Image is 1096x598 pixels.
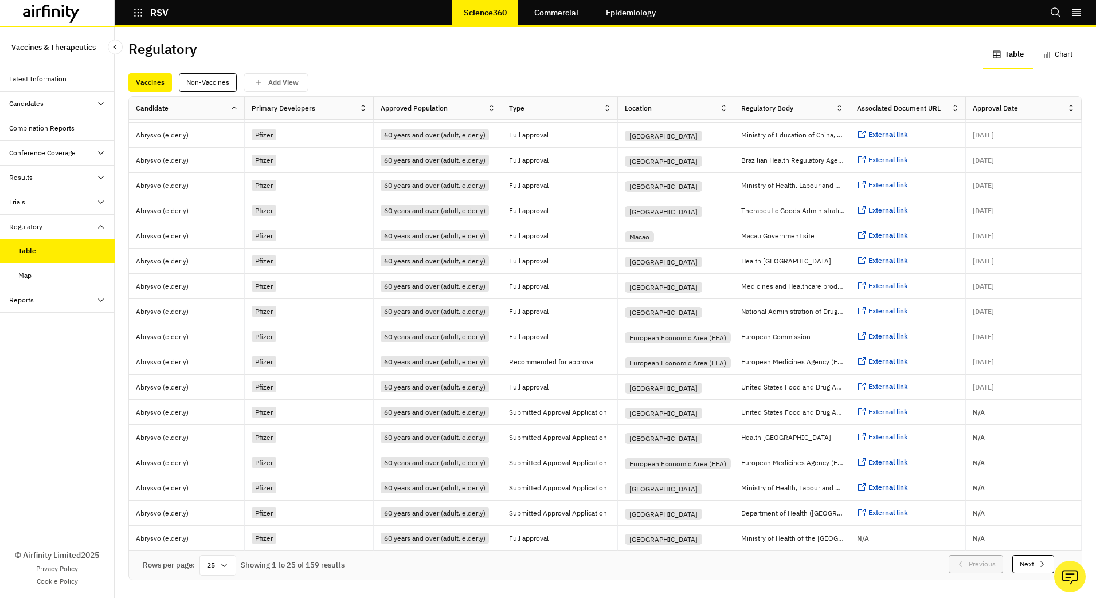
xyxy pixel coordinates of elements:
div: [GEOGRAPHIC_DATA] [625,534,702,545]
p: N/A [973,485,985,491]
div: Pfizer [252,432,276,443]
p: Abrysvo (elderly) [136,407,244,418]
div: 60 years and over (adult, elderly) [381,155,489,166]
a: External link [857,382,908,392]
div: Pfizer [252,482,276,493]
button: RSV [133,3,169,22]
p: [DATE] [973,207,994,214]
div: Macao [625,231,654,242]
p: Full approval [509,281,617,292]
div: Candidates [9,99,44,109]
a: External link [857,407,908,417]
span: External link [868,357,908,365]
p: Full approval [509,205,617,217]
div: Pfizer [252,230,276,241]
p: RSV [150,7,169,18]
button: Next [1012,555,1054,573]
div: [GEOGRAPHIC_DATA] [625,181,702,192]
div: Location [625,103,652,113]
p: Brazilian Health Regulatory Agency (ANVISA) [741,155,850,166]
div: Primary Developers [252,103,315,113]
div: Pfizer [252,155,276,166]
div: Combination Reports [9,123,75,133]
p: [DATE] [973,258,994,265]
p: Abrysvo (elderly) [136,457,244,469]
p: Health [GEOGRAPHIC_DATA] [741,255,850,267]
p: Vaccines & Therapeutics [11,37,96,58]
div: [GEOGRAPHIC_DATA] [625,131,702,141]
div: Latest Information [9,74,66,84]
a: External link [857,332,908,341]
p: [DATE] [973,132,994,139]
p: [DATE] [973,384,994,391]
a: External link [857,231,908,241]
div: Results [9,172,33,183]
div: Type [509,103,524,113]
div: [GEOGRAPHIC_DATA] [625,206,702,217]
p: Ministry of Education of China, Health and Medical Research Fund of [GEOGRAPHIC_DATA] [741,129,850,141]
p: Recommended for approval [509,356,617,368]
p: European Commission [741,331,850,343]
p: Add View [268,78,299,86]
div: Map [18,270,32,281]
a: External link [857,130,908,140]
button: Previous [949,555,1003,573]
div: 60 years and over (adult, elderly) [381,255,489,266]
p: Submitted Approval Application [509,407,617,418]
p: [DATE] [973,233,994,239]
div: [GEOGRAPHIC_DATA] [625,483,702,494]
p: Abrysvo (elderly) [136,356,244,368]
p: Full approval [509,230,617,242]
div: 60 years and over (adult, elderly) [381,129,489,140]
span: External link [868,332,908,340]
p: © Airfinity Limited 2025 [15,549,99,561]
p: [DATE] [973,157,994,164]
p: Abrysvo (elderly) [136,381,244,393]
div: [GEOGRAPHIC_DATA] [625,282,702,293]
p: N/A [973,434,985,441]
div: 60 years and over (adult, elderly) [381,205,489,216]
span: External link [868,382,908,391]
div: Pfizer [252,381,276,392]
div: Approved Population [381,103,448,113]
button: Search [1050,3,1062,22]
button: save changes [244,73,308,92]
div: [GEOGRAPHIC_DATA] [625,408,702,419]
p: Abrysvo (elderly) [136,230,244,242]
p: Abrysvo (elderly) [136,129,244,141]
div: 60 years and over (adult, elderly) [381,482,489,493]
p: Full approval [509,255,617,267]
div: 60 years and over (adult, elderly) [381,180,489,191]
div: Trials [9,197,25,207]
p: Full approval [509,331,617,343]
p: [DATE] [973,308,994,315]
span: External link [868,281,908,290]
a: External link [857,256,908,266]
div: Regulatory Body [741,103,793,113]
div: Pfizer [252,129,276,140]
div: Pfizer [252,281,276,292]
div: 60 years and over (adult, elderly) [381,306,489,317]
p: [DATE] [973,283,994,290]
a: External link [857,180,908,190]
p: N/A [973,459,985,466]
div: 60 years and over (adult, elderly) [381,457,489,468]
div: 60 years and over (adult, elderly) [381,533,489,544]
a: Privacy Policy [36,564,78,574]
span: External link [868,483,908,491]
div: Pfizer [252,533,276,544]
a: External link [857,306,908,316]
button: Close Sidebar [108,40,123,54]
p: European Medicines Agency (EMA) [741,457,850,469]
div: Pfizer [252,331,276,342]
div: Pfizer [252,356,276,367]
p: N/A [973,510,985,517]
span: External link [868,155,908,164]
p: [DATE] [973,182,994,189]
div: [GEOGRAPHIC_DATA] [625,307,702,318]
div: [GEOGRAPHIC_DATA] [625,257,702,267]
p: Abrysvo (elderly) [136,432,244,443]
div: Conference Coverage [9,148,76,158]
div: Pfizer [252,255,276,266]
a: External link [857,281,908,291]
